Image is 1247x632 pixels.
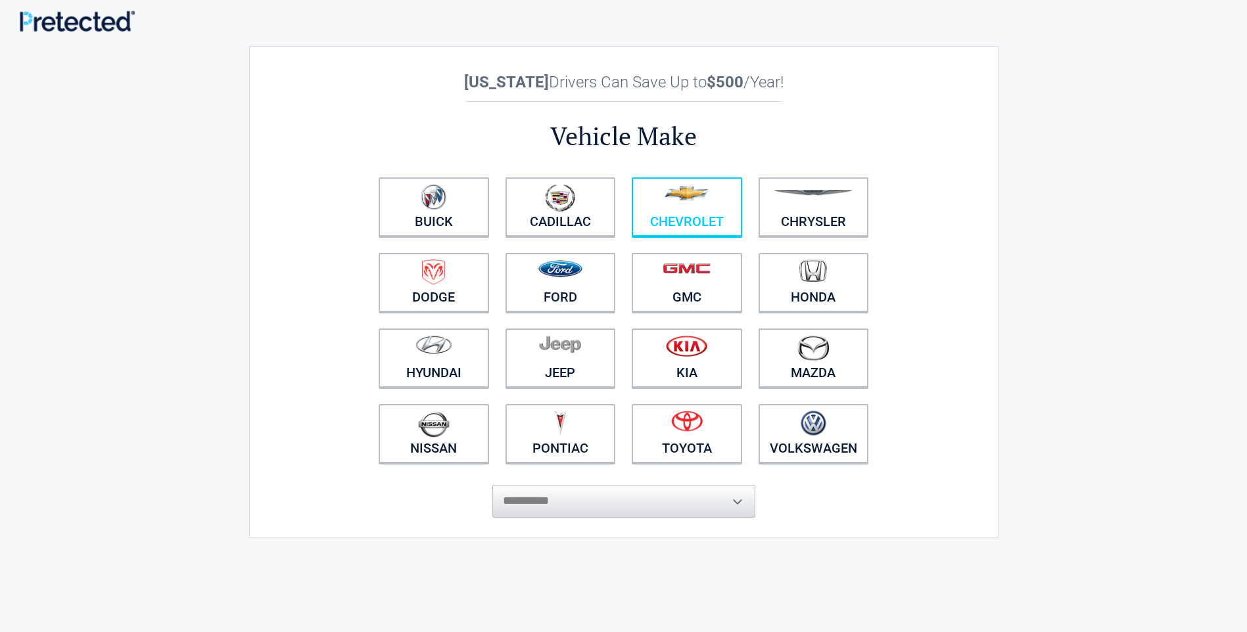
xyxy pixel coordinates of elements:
img: chevrolet [665,186,709,200]
a: Dodge [379,253,489,312]
img: gmc [663,263,711,274]
b: $500 [707,73,743,91]
img: hyundai [415,335,452,354]
a: Chrysler [759,177,869,237]
b: [US_STATE] [464,73,549,91]
a: Kia [632,328,742,388]
img: jeep [539,335,581,353]
a: Chevrolet [632,177,742,237]
img: toyota [671,411,703,432]
img: mazda [797,335,830,361]
img: Main Logo [20,11,135,32]
a: Jeep [506,328,616,388]
h2: Vehicle Make [371,120,877,153]
a: Mazda [759,328,869,388]
img: nissan [418,411,450,438]
h2: Drivers Can Save Up to /Year [371,73,877,91]
a: Toyota [632,404,742,463]
a: Buick [379,177,489,237]
img: dodge [422,260,445,285]
a: Pontiac [506,404,616,463]
a: Cadillac [506,177,616,237]
a: Ford [506,253,616,312]
img: ford [538,260,582,277]
img: volkswagen [801,411,826,436]
a: Volkswagen [759,404,869,463]
img: pontiac [553,411,567,436]
a: Nissan [379,404,489,463]
img: kia [666,335,707,357]
a: Honda [759,253,869,312]
img: chrysler [773,190,853,196]
a: GMC [632,253,742,312]
img: cadillac [545,184,575,212]
a: Hyundai [379,328,489,388]
img: honda [799,260,827,282]
img: buick [421,184,446,210]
